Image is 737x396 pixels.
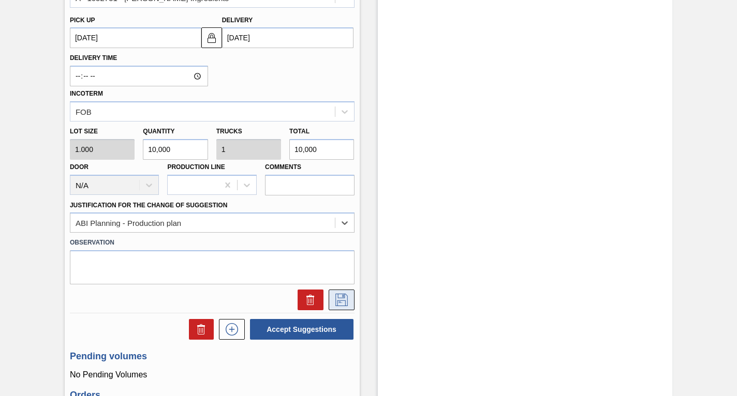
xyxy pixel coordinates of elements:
div: Delete Suggestion [292,290,323,310]
label: Incoterm [70,90,103,97]
label: Door [70,163,89,171]
input: mm/dd/yyyy [222,27,353,48]
label: Quantity [143,128,174,135]
div: Accept Suggestions [245,318,355,341]
div: Delete Suggestions [184,319,214,340]
label: Observation [70,235,355,250]
label: Comments [265,160,355,175]
label: Pick up [70,17,95,24]
h3: Pending volumes [70,351,355,362]
label: Trucks [216,128,242,135]
label: Production Line [167,163,225,171]
div: FOB [76,107,92,116]
label: Lot size [70,124,135,139]
div: Save Suggestion [323,290,355,310]
div: New suggestion [214,319,245,340]
label: Justification for the Change of Suggestion [70,202,227,209]
label: Delivery Time [70,51,208,66]
label: Total [289,128,309,135]
input: mm/dd/yyyy [70,27,201,48]
img: locked [205,32,218,44]
button: Accept Suggestions [250,319,353,340]
div: ABI Planning - Production plan [76,219,181,227]
label: Delivery [222,17,253,24]
p: No Pending Volumes [70,370,355,379]
button: locked [201,27,222,48]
